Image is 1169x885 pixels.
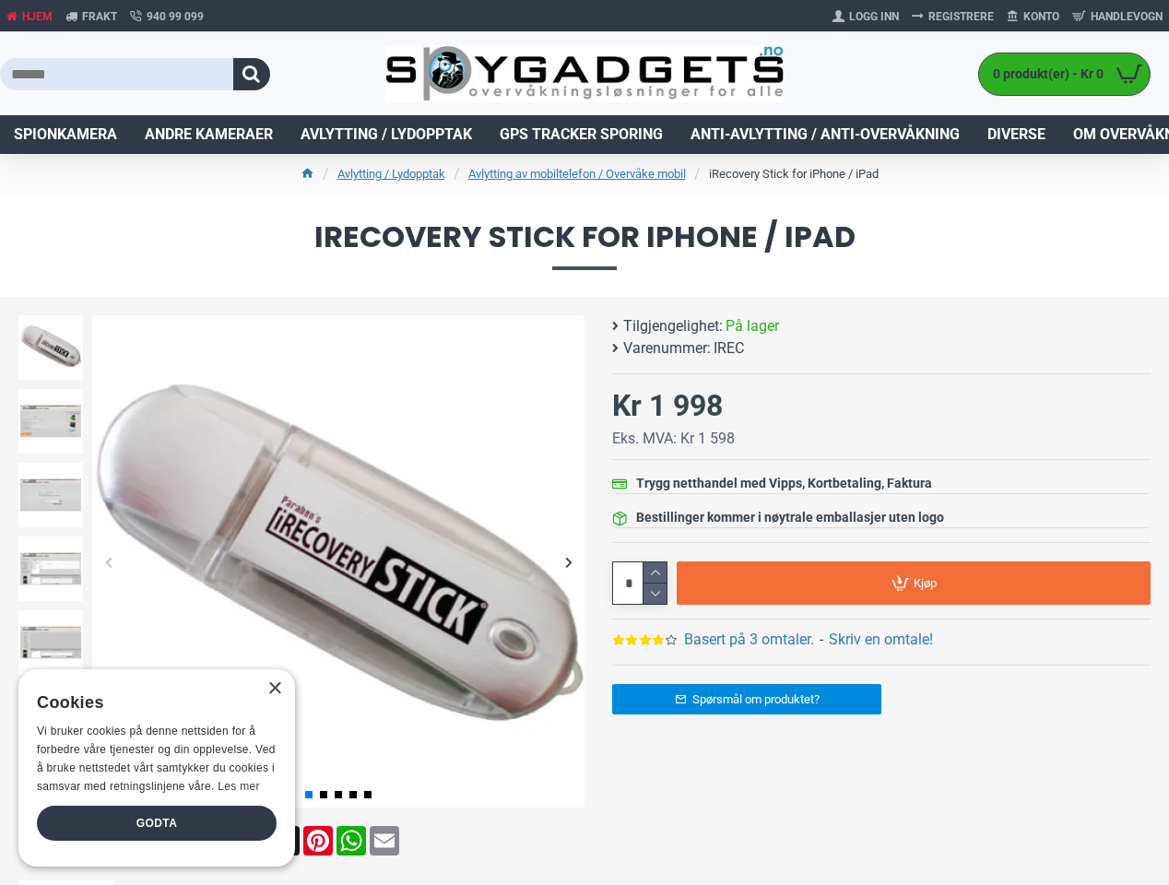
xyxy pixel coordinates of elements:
div: Previous slide [92,546,124,578]
b: Varenummer: [623,337,711,360]
a: Konto [1000,2,1066,31]
a: Avlytting / Lydopptak [287,115,486,154]
span: Spionkamera [14,124,117,146]
span: Go to slide 2 [320,791,327,798]
span: 0 produkt(er) - Kr 0 [979,65,1108,84]
a: Diverse [974,115,1059,154]
span: iRecovery Stick for iPhone / iPad [18,222,1151,269]
span: Konto [1023,8,1059,25]
a: GPS Tracker Sporing [486,115,677,154]
span: Hjem [22,8,53,25]
span: På lager [726,315,779,337]
span: Logg Inn [849,8,899,25]
img: SpyGadgets.no [385,45,783,102]
a: 0 produkt(er) - Kr 0 [979,53,1150,95]
span: Kjøp [914,577,937,589]
span: Vi bruker cookies på denne nettsiden for å forbedre våre tjenester og din opplevelse. Ved å bruke... [37,725,276,792]
span: Handlevogn [1091,8,1163,25]
div: Next slide [552,546,584,578]
div: Kr 1 998 [612,383,723,428]
img: iRecovery Stick for iPhone / iPad - SpyGadgets.no [18,537,83,601]
a: Basert på 3 omtaler. [684,629,814,651]
b: - [820,631,823,648]
img: iRecovery Stick for iPhone / iPad - SpyGadgets.no [18,389,83,454]
span: Avlytting / Lydopptak [301,124,472,146]
b: Tilgjengelighet: [623,315,723,337]
a: Avlytting / Lydopptak [337,165,445,183]
a: Skriv en omtale! [829,629,933,651]
div: Bestillinger kommer i nøytrale emballasjer uten logo [636,508,944,527]
img: iRecovery Stick for iPhone / iPad - SpyGadgets.no [18,315,83,380]
div: Trygg netthandel med Vipps, Kortbetaling, Faktura [636,474,932,493]
a: Avlytting av mobiltelefon / Overvåke mobil [468,165,686,183]
a: Les mer, opens a new window [218,780,259,793]
div: Cookies [37,683,265,723]
a: Anti-avlytting / Anti-overvåkning [677,115,974,154]
span: Go to slide 4 [349,791,357,798]
img: iRecovery Stick for iPhone / iPad - SpyGadgets.no [18,610,83,675]
span: Diverse [987,124,1045,146]
span: Anti-avlytting / Anti-overvåkning [691,124,960,146]
span: 940 99 099 [147,8,204,25]
a: Registrere [905,2,1000,31]
span: Go to slide 3 [335,791,342,798]
div: Close [267,682,281,696]
span: IREC [714,337,744,360]
img: iRecovery Stick for iPhone / iPad - SpyGadgets.no [92,315,584,808]
div: Godta [37,806,277,841]
img: iRecovery Stick for iPhone / iPad - SpyGadgets.no [18,463,83,527]
span: Go to slide 5 [364,791,372,798]
span: GPS Tracker Sporing [500,124,663,146]
span: Frakt [82,8,117,25]
span: Registrere [928,8,994,25]
a: WhatsApp [335,826,368,855]
span: Go to slide 1 [305,791,313,798]
a: Pinterest [301,826,335,855]
a: Logg Inn [826,2,905,31]
a: Handlevogn [1066,2,1169,31]
a: Email [368,826,401,855]
a: Spørsmål om produktet? [612,684,881,714]
span: Andre kameraer [145,124,273,146]
a: Andre kameraer [131,115,287,154]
